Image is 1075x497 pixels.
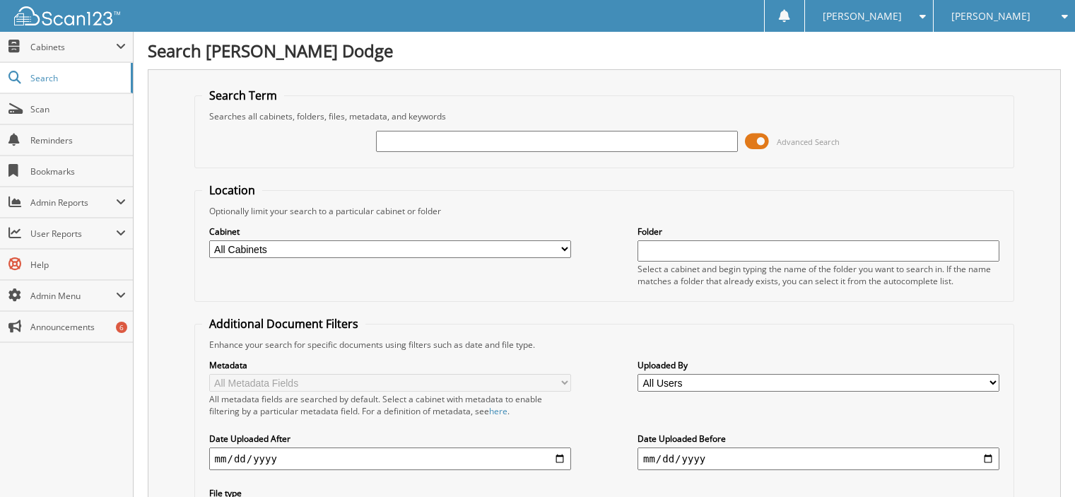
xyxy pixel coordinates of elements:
img: scan123-logo-white.svg [14,6,120,25]
label: Date Uploaded Before [638,433,999,445]
div: Optionally limit your search to a particular cabinet or folder [202,205,1007,217]
div: 6 [116,322,127,333]
span: Bookmarks [30,165,126,177]
legend: Location [202,182,262,198]
span: [PERSON_NAME] [823,12,902,21]
label: Date Uploaded After [209,433,571,445]
span: Search [30,72,124,84]
a: here [489,405,507,417]
iframe: Chat Widget [1004,429,1075,497]
label: Cabinet [209,226,571,238]
span: Scan [30,103,126,115]
span: Admin Menu [30,290,116,302]
span: Admin Reports [30,197,116,209]
div: Searches all cabinets, folders, files, metadata, and keywords [202,110,1007,122]
label: Metadata [209,359,571,371]
input: start [209,448,571,470]
span: [PERSON_NAME] [951,12,1030,21]
div: Enhance your search for specific documents using filters such as date and file type. [202,339,1007,351]
input: end [638,448,999,470]
span: User Reports [30,228,116,240]
legend: Search Term [202,88,284,103]
span: Help [30,259,126,271]
span: Reminders [30,134,126,146]
label: Folder [638,226,999,238]
label: Uploaded By [638,359,999,371]
legend: Additional Document Filters [202,316,365,332]
span: Cabinets [30,41,116,53]
span: Advanced Search [777,136,840,147]
h1: Search [PERSON_NAME] Dodge [148,39,1061,62]
span: Announcements [30,321,126,333]
div: All metadata fields are searched by default. Select a cabinet with metadata to enable filtering b... [209,393,571,417]
div: Select a cabinet and begin typing the name of the folder you want to search in. If the name match... [638,263,999,287]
